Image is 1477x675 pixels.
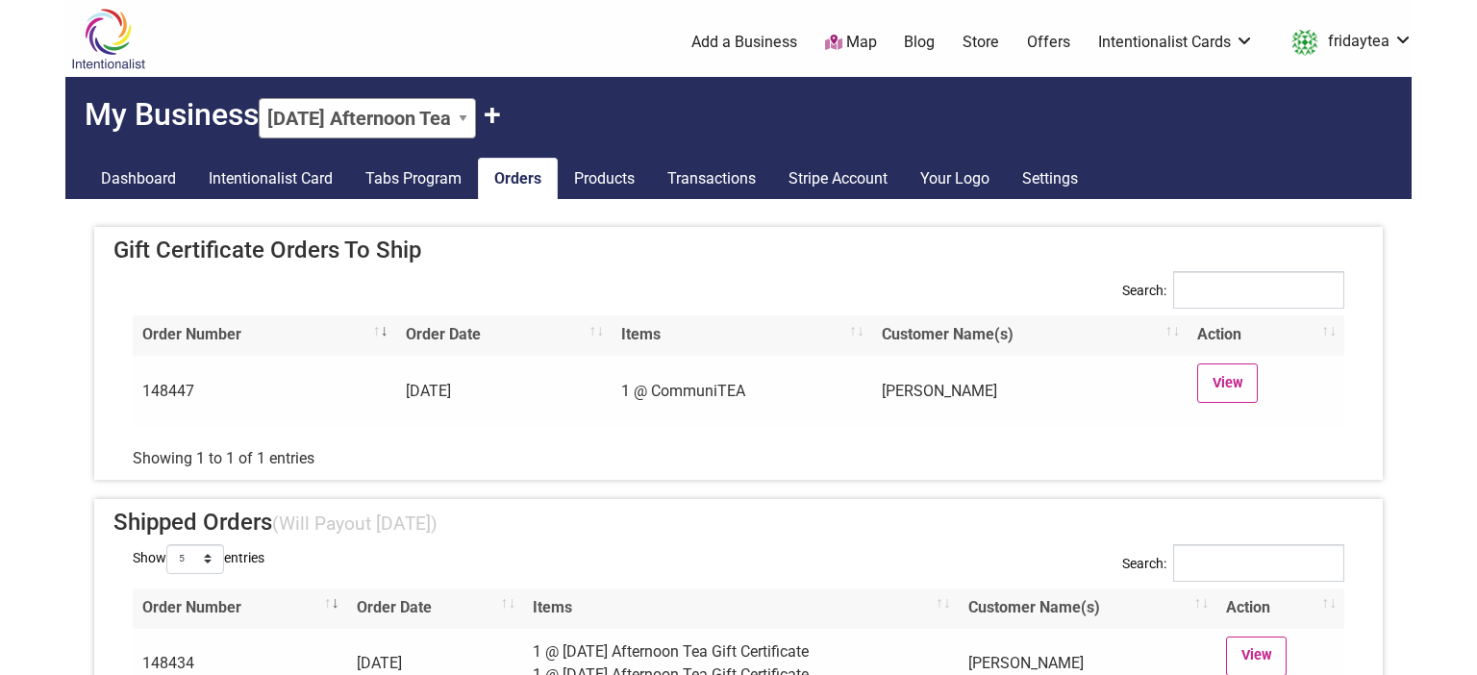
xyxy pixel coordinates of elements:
[1122,271,1344,324] label: Search:
[349,158,478,200] a: Tabs Program
[396,356,613,428] td: [DATE]
[612,356,872,428] td: 1 @ CommuniTEA
[963,32,999,53] a: Store
[1197,363,1258,403] a: View
[651,158,772,200] a: Transactions
[558,158,651,200] a: Products
[872,356,1188,428] td: [PERSON_NAME]
[65,77,1412,138] h2: My Business
[959,588,1217,629] th: Customer Name(s): activate to sort column ascending
[904,158,1006,200] a: Your Logo
[872,315,1188,356] th: Customer Name(s): activate to sort column ascending
[904,32,935,53] a: Blog
[1122,544,1344,597] label: Search:
[396,315,613,356] th: Order Date: activate to sort column ascending
[484,96,501,133] button: Claim Another
[166,544,224,574] select: Showentries
[1216,588,1344,629] th: Action: activate to sort column ascending
[523,588,958,629] th: Items: activate to sort column ascending
[347,588,524,629] th: Order Date: activate to sort column ascending
[133,356,396,428] td: 148447
[1282,25,1413,60] a: fridaytea
[192,158,349,200] a: Intentionalist Card
[272,512,438,535] small: (Will Payout [DATE])
[113,237,1364,264] h4: Gift Certificate Orders To Ship
[133,544,264,574] label: Show entries
[85,158,192,200] a: Dashboard
[612,315,872,356] th: Items: activate to sort column ascending
[1173,544,1344,582] input: Search:
[1006,158,1094,200] a: Settings
[63,8,154,70] img: Intentionalist
[133,315,396,356] th: Order Number: activate to sort column ascending
[133,434,621,470] div: Showing 1 to 1 of 1 entries
[1027,32,1070,53] a: Offers
[113,509,1364,537] h4: Shipped Orders
[772,158,904,200] a: Stripe Account
[133,588,347,629] th: Order Number: activate to sort column ascending
[1173,271,1344,309] input: Search:
[1098,32,1254,53] a: Intentionalist Cards
[1188,315,1344,356] th: Action: activate to sort column ascending
[691,32,797,53] a: Add a Business
[478,158,558,200] a: Orders
[825,32,877,54] a: Map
